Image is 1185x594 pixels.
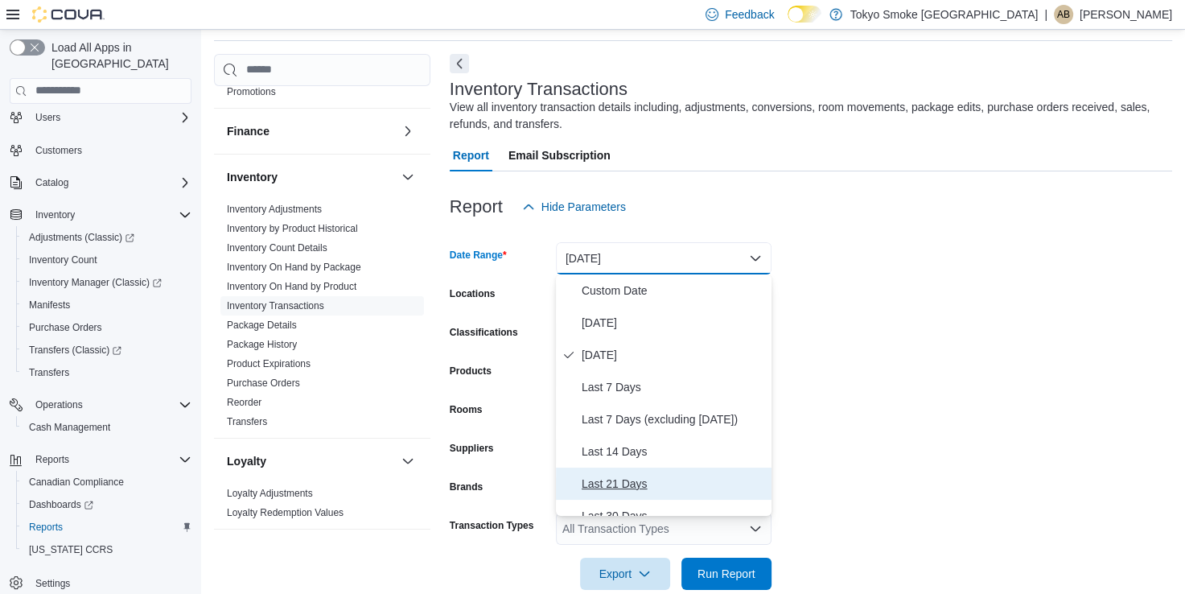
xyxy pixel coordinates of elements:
[16,226,198,249] a: Adjustments (Classic)
[450,99,1164,133] div: View all inventory transaction details including, adjustments, conversions, room movements, packa...
[227,507,344,518] a: Loyalty Redemption Values
[29,543,113,556] span: [US_STATE] CCRS
[590,558,660,590] span: Export
[23,518,69,537] a: Reports
[450,287,496,300] label: Locations
[582,313,765,332] span: [DATE]
[227,242,327,254] a: Inventory Count Details
[697,566,755,582] span: Run Report
[29,498,93,511] span: Dashboards
[227,280,356,293] span: Inventory On Hand by Product
[227,488,313,499] a: Loyalty Adjustments
[508,139,611,171] span: Email Subscription
[35,144,82,157] span: Customers
[45,39,191,72] span: Load All Apps in [GEOGRAPHIC_DATA]
[227,169,395,185] button: Inventory
[16,361,198,384] button: Transfers
[29,521,63,534] span: Reports
[29,140,191,160] span: Customers
[32,6,105,23] img: Cova
[29,450,191,469] span: Reports
[227,169,278,185] h3: Inventory
[450,442,494,455] label: Suppliers
[227,415,267,428] span: Transfers
[788,6,821,23] input: Dark Mode
[16,416,198,439] button: Cash Management
[227,241,327,254] span: Inventory Count Details
[23,418,191,437] span: Cash Management
[850,5,1039,24] p: Tokyo Smoke [GEOGRAPHIC_DATA]
[23,273,191,292] span: Inventory Manager (Classic)
[16,294,198,316] button: Manifests
[16,271,198,294] a: Inventory Manager (Classic)
[23,363,76,382] a: Transfers
[29,450,76,469] button: Reports
[29,205,191,225] span: Inventory
[227,487,313,500] span: Loyalty Adjustments
[29,231,134,244] span: Adjustments (Classic)
[227,377,300,389] a: Purchase Orders
[227,416,267,427] a: Transfers
[23,318,191,337] span: Purchase Orders
[227,506,344,519] span: Loyalty Redemption Values
[29,173,75,192] button: Catalog
[227,204,322,215] a: Inventory Adjustments
[681,558,771,590] button: Run Report
[1054,5,1073,24] div: Alexa Bereznycky
[227,203,322,216] span: Inventory Adjustments
[450,519,533,532] label: Transaction Types
[35,577,70,590] span: Settings
[29,141,88,160] a: Customers
[1044,5,1047,24] p: |
[23,273,168,292] a: Inventory Manager (Classic)
[23,363,191,382] span: Transfers
[35,398,83,411] span: Operations
[23,540,191,559] span: Washington CCRS
[3,204,198,226] button: Inventory
[35,176,68,189] span: Catalog
[516,191,632,223] button: Hide Parameters
[227,339,297,350] a: Package History
[29,476,124,489] span: Canadian Compliance
[23,340,128,360] a: Transfers (Classic)
[450,365,492,377] label: Products
[23,418,117,437] a: Cash Management
[227,396,261,409] span: Reorder
[35,111,60,124] span: Users
[450,326,518,339] label: Classifications
[450,80,627,99] h3: Inventory Transactions
[453,139,489,171] span: Report
[227,377,300,390] span: Purchase Orders
[214,200,430,438] div: Inventory
[29,572,191,592] span: Settings
[23,340,191,360] span: Transfers (Classic)
[214,484,430,529] div: Loyalty
[23,518,191,537] span: Reports
[582,410,765,429] span: Last 7 Days (excluding [DATE])
[16,316,198,339] button: Purchase Orders
[227,262,361,273] a: Inventory On Hand by Package
[16,538,198,561] button: [US_STATE] CCRS
[227,222,358,235] span: Inventory by Product Historical
[16,493,198,516] a: Dashboards
[29,205,81,225] button: Inventory
[227,281,356,292] a: Inventory On Hand by Product
[450,481,483,493] label: Brands
[23,295,191,315] span: Manifests
[29,254,97,266] span: Inventory Count
[227,261,361,274] span: Inventory On Hand by Package
[541,199,626,215] span: Hide Parameters
[29,366,69,379] span: Transfers
[227,397,261,408] a: Reorder
[23,228,141,247] a: Adjustments (Classic)
[227,357,311,370] span: Product Expirations
[227,358,311,369] a: Product Expirations
[227,123,395,139] button: Finance
[398,122,418,141] button: Finance
[29,395,89,415] button: Operations
[29,173,191,192] span: Catalog
[3,571,198,594] button: Settings
[23,228,191,247] span: Adjustments (Classic)
[3,394,198,416] button: Operations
